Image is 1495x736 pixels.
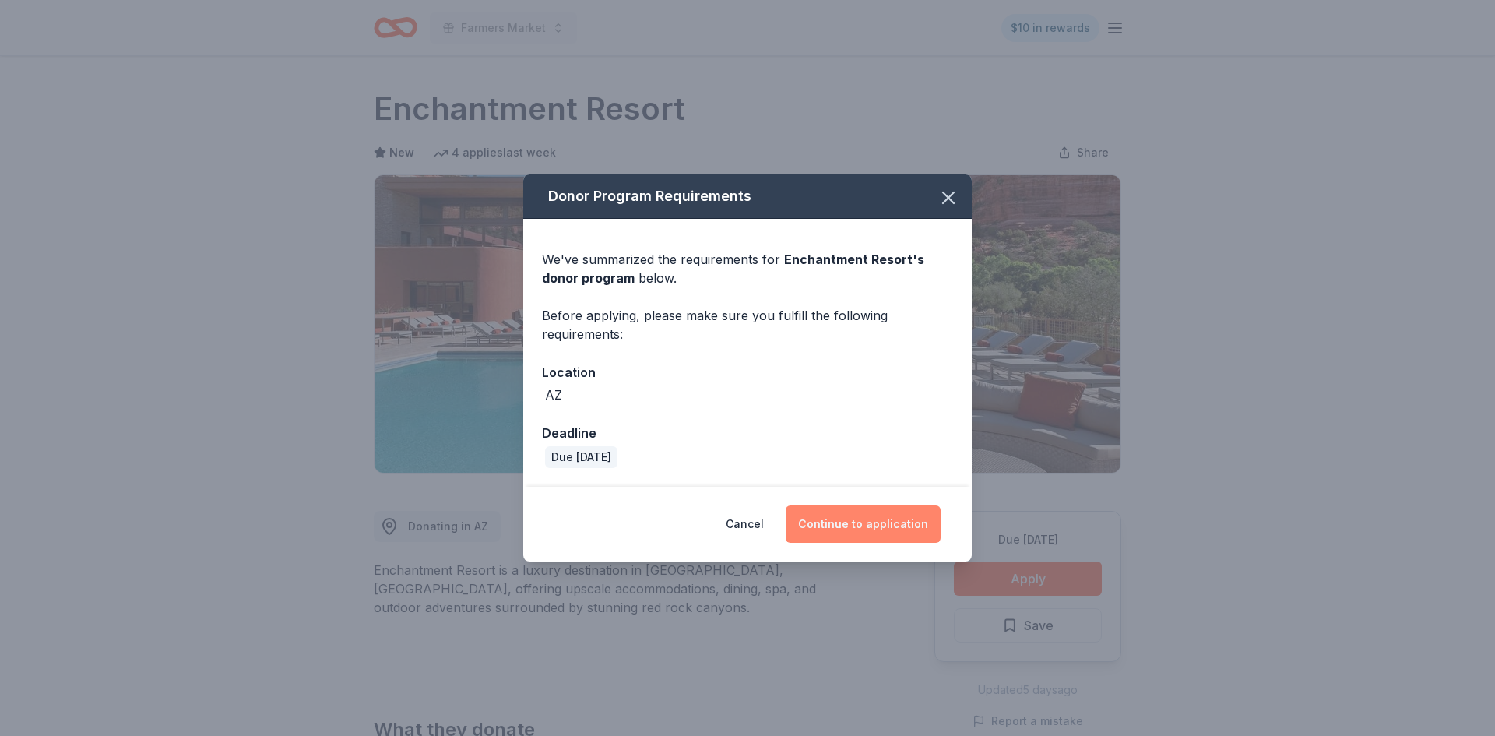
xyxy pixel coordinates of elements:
[545,446,617,468] div: Due [DATE]
[545,386,562,404] div: AZ
[542,423,953,443] div: Deadline
[786,505,941,543] button: Continue to application
[726,505,764,543] button: Cancel
[542,306,953,343] div: Before applying, please make sure you fulfill the following requirements:
[542,250,953,287] div: We've summarized the requirements for below.
[523,174,972,219] div: Donor Program Requirements
[542,362,953,382] div: Location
